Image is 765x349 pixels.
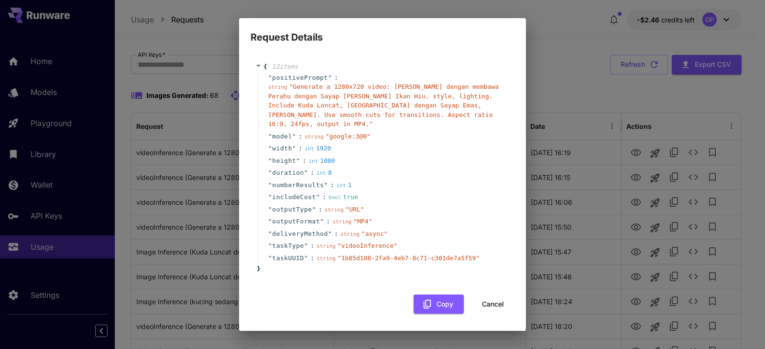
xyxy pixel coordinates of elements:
span: width [272,144,292,153]
span: " [268,157,272,164]
span: " [268,230,272,237]
span: " [292,145,296,152]
span: " [316,193,320,201]
span: " 1b85d188-2fa9-4eb7-8c71-c301de7a5f59 " [338,254,480,262]
span: numberResults [272,180,324,190]
button: Cancel [471,295,514,314]
span: " [268,145,272,152]
span: " [268,193,272,201]
span: bool [328,194,341,201]
span: deliveryMethod [272,229,328,239]
span: : [303,156,306,166]
span: outputType [272,205,312,214]
span: 12 item s [272,63,298,70]
span: " [268,169,272,176]
span: outputFormat [272,217,320,226]
div: 1920 [305,144,331,153]
span: : [330,180,334,190]
span: string [340,231,360,237]
span: positivePrompt [272,73,328,83]
span: " Generate a 1280x720 video: [PERSON_NAME] dengan membawa Perahu dengan Sayap [PERSON_NAME] Ikan ... [268,83,499,127]
span: string [317,255,336,262]
div: true [328,192,358,202]
span: : [298,132,302,141]
span: int [317,170,326,176]
span: " [296,157,300,164]
span: " [304,254,308,262]
span: int [305,146,314,152]
span: " [320,218,324,225]
span: : [318,205,322,214]
span: " google:3@0 " [326,133,371,140]
span: taskUUID [272,254,304,263]
span: " [268,242,272,249]
span: string [325,207,344,213]
span: : [334,229,338,239]
span: } [255,264,261,274]
span: : [322,192,326,202]
span: : [327,217,330,226]
span: : [310,168,314,178]
span: " [304,169,308,176]
span: : [334,73,338,83]
span: " [304,242,308,249]
span: " [324,181,328,189]
span: : [310,254,314,263]
button: Copy [414,295,464,314]
span: " [268,254,272,262]
span: " MP4 " [353,218,372,225]
div: 1080 [308,156,335,166]
span: " [268,181,272,189]
span: " [312,206,316,213]
span: " async " [361,230,388,237]
span: " [328,230,332,237]
span: " URL " [346,206,364,213]
span: " [292,133,296,140]
div: 1 [337,180,352,190]
span: string [332,219,351,225]
span: taskType [272,241,304,251]
span: duration [272,168,304,178]
div: 8 [317,168,332,178]
span: string [317,243,336,249]
span: " videoInference " [338,242,397,249]
h2: Request Details [239,18,526,45]
span: " [328,74,332,81]
span: : [298,144,302,153]
span: int [337,182,346,189]
span: " [268,218,272,225]
span: { [263,62,267,72]
span: string [305,134,324,140]
span: height [272,156,296,166]
span: : [310,241,314,251]
span: model [272,132,292,141]
span: int [308,158,318,164]
span: " [268,206,272,213]
span: " [268,133,272,140]
span: includeCost [272,192,316,202]
span: " [268,74,272,81]
div: Widget Obrolan [717,303,765,349]
span: string [268,84,287,90]
iframe: Chat Widget [717,303,765,349]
